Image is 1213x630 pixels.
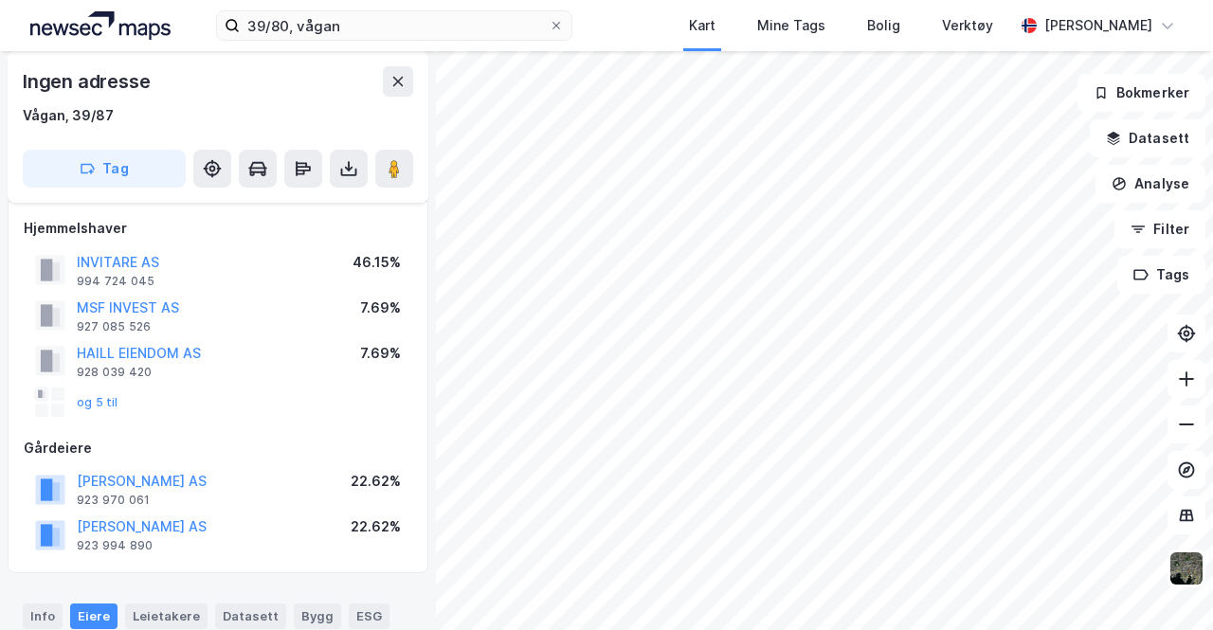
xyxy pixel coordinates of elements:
[867,14,900,37] div: Bolig
[23,104,114,127] div: Vågan, 39/87
[353,251,401,274] div: 46.15%
[351,470,401,493] div: 22.62%
[23,603,63,628] div: Info
[77,365,152,380] div: 928 039 420
[1117,256,1205,294] button: Tags
[240,11,549,40] input: Søk på adresse, matrikkel, gårdeiere, leietakere eller personer
[360,297,401,319] div: 7.69%
[30,11,171,40] img: logo.a4113a55bc3d86da70a041830d287a7e.svg
[351,515,401,538] div: 22.62%
[70,603,118,628] div: Eiere
[360,342,401,365] div: 7.69%
[689,14,715,37] div: Kart
[1044,14,1152,37] div: [PERSON_NAME]
[1095,165,1205,203] button: Analyse
[1090,119,1205,157] button: Datasett
[1114,210,1205,248] button: Filter
[757,14,825,37] div: Mine Tags
[23,66,154,97] div: Ingen adresse
[125,603,208,628] div: Leietakere
[77,274,154,289] div: 994 724 045
[1118,539,1213,630] div: Kontrollprogram for chat
[77,319,151,334] div: 927 085 526
[349,603,389,628] div: ESG
[294,603,341,628] div: Bygg
[215,603,286,628] div: Datasett
[1077,74,1205,112] button: Bokmerker
[77,538,153,553] div: 923 994 890
[1118,539,1213,630] iframe: Chat Widget
[24,217,412,240] div: Hjemmelshaver
[24,437,412,459] div: Gårdeiere
[23,150,186,188] button: Tag
[942,14,993,37] div: Verktøy
[77,493,150,508] div: 923 970 061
